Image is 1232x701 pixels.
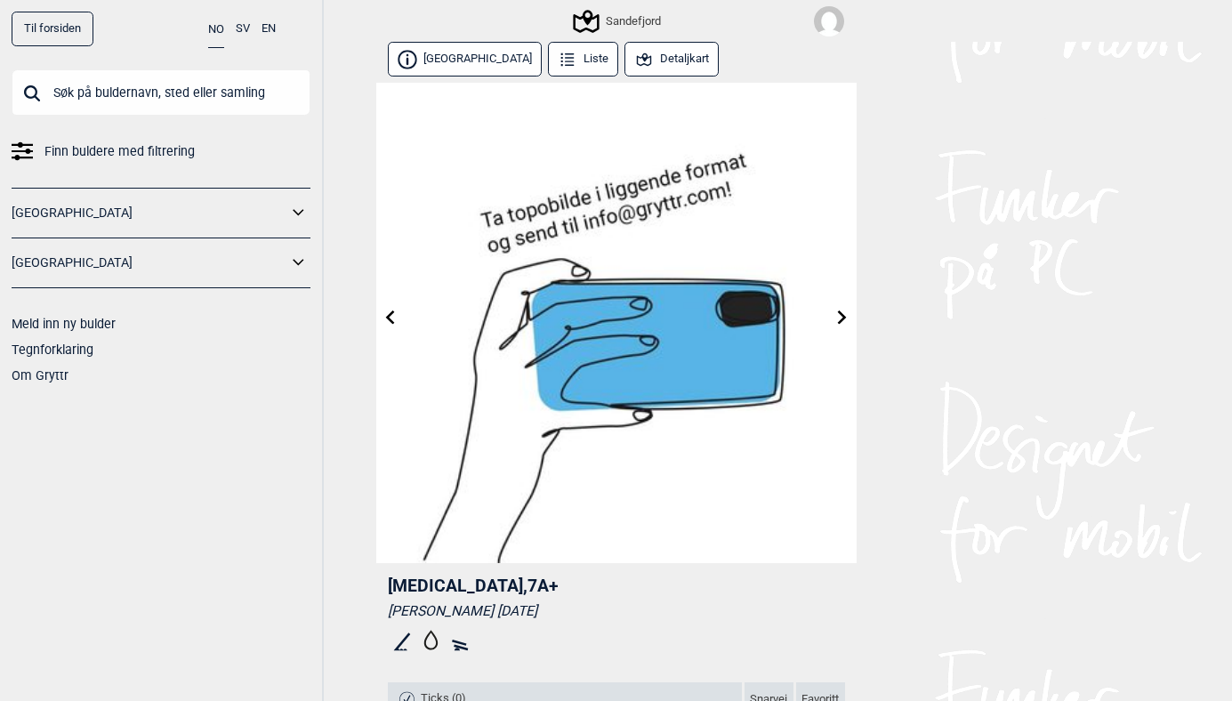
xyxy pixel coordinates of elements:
a: [GEOGRAPHIC_DATA] [12,200,287,226]
a: Til forsiden [12,12,93,46]
button: SV [236,12,250,46]
a: Om Gryttr [12,368,68,383]
a: [GEOGRAPHIC_DATA] [12,250,287,276]
div: [PERSON_NAME] [DATE] [388,602,845,620]
span: [MEDICAL_DATA] , 7A+ [388,576,559,596]
button: Detaljkart [624,42,720,77]
button: [GEOGRAPHIC_DATA] [388,42,543,77]
button: NO [208,12,224,48]
button: Liste [548,42,619,77]
img: Bilde Mangler [376,83,857,563]
div: Sandefjord [576,11,661,32]
a: Finn buldere med filtrering [12,139,310,165]
button: EN [262,12,276,46]
input: Søk på buldernavn, sted eller samling [12,69,310,116]
span: Finn buldere med filtrering [44,139,195,165]
img: User fallback1 [814,6,844,36]
a: Meld inn ny bulder [12,317,116,331]
a: Tegnforklaring [12,342,93,357]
